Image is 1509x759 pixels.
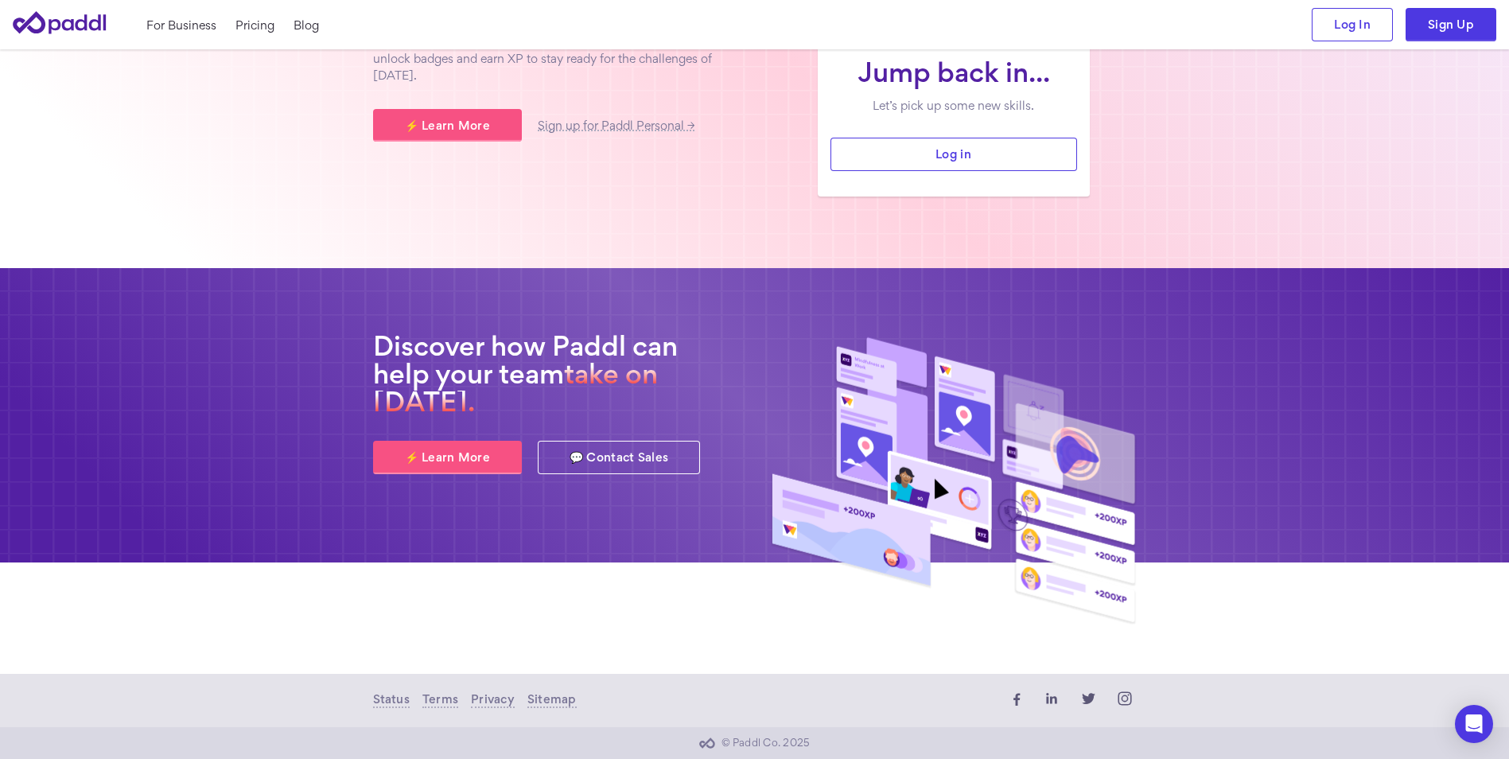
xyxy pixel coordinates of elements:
[422,692,458,708] a: Terms
[373,109,522,142] a: ⚡ Learn More
[235,17,274,33] a: Pricing
[1003,687,1027,714] a: facebook
[471,692,515,708] a: Privacy
[843,97,1064,114] p: Let’s pick up some new skills.
[1406,8,1496,41] a: Sign Up
[1076,687,1100,714] a: twitter
[1312,8,1393,41] a: Log In
[146,17,216,33] a: For Business
[1113,687,1137,714] a: instagram
[538,441,700,474] a: 💬 Contact Sales
[721,737,811,749] span: © Paddl Co. 2025
[373,17,739,84] p: [PERSON_NAME] delivers live workshops and future skills content to empower your workday. Upskill ...
[830,138,1077,171] a: Log in
[373,692,410,708] a: Status
[527,692,577,708] a: Sitemap
[538,121,694,131] a: Sign up for Paddl Personal →
[294,17,319,33] a: Blog
[1455,705,1493,743] div: Open Intercom Messenger
[373,441,522,474] a: ⚡ Learn More
[373,332,739,416] h2: Discover how Paddl can help your team
[1040,687,1064,714] a: linkedin
[843,58,1064,86] h1: Jump back in...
